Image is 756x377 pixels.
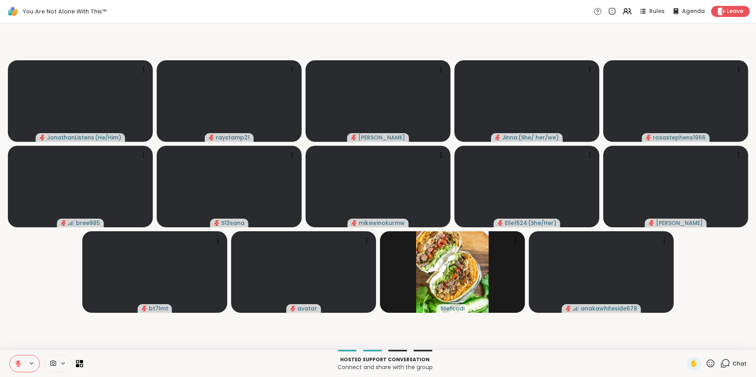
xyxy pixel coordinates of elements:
span: bt7lmt [149,305,168,312]
span: Stefcodi [441,305,465,312]
span: bree985 [76,219,100,227]
span: mikewinokurmw [359,219,405,227]
span: audio-muted [351,135,357,140]
span: audio-muted [290,306,296,311]
span: audio-muted [498,220,503,226]
span: Elle1624 [505,219,527,227]
span: Jinna [502,134,517,141]
span: [PERSON_NAME] [358,134,405,141]
span: ( He/Him ) [95,134,121,141]
span: ( She/Her ) [528,219,556,227]
span: [PERSON_NAME] [656,219,703,227]
span: audio-muted [566,306,571,311]
span: avatar [297,305,317,312]
p: Hosted support conversation [88,356,682,363]
span: rosastephens1966 [653,134,706,141]
span: audio-muted [142,306,147,311]
span: Leave [727,7,743,15]
span: Chat [732,360,747,368]
span: Rules [649,7,665,15]
span: audio-muted [646,135,651,140]
span: audio-muted [61,220,67,226]
span: ✋ [690,359,698,368]
span: audio-muted [649,220,654,226]
p: Connect and share with the group [88,363,682,371]
span: audio-muted [214,220,220,226]
span: audio-muted [40,135,45,140]
span: Agenda [682,7,705,15]
span: audio-muted [495,135,500,140]
span: audio-muted [209,135,214,140]
span: anakawhiteside678 [581,305,637,312]
span: S13sana [221,219,245,227]
img: ShareWell Logomark [6,5,20,18]
img: ShareWell Admin [416,231,489,313]
span: You Are Not Alone With This™ [23,7,106,15]
span: raystamp21 [216,134,250,141]
span: audio-muted [352,220,357,226]
span: ( She/ her/we ) [518,134,559,141]
span: JonathanListens [47,134,94,141]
